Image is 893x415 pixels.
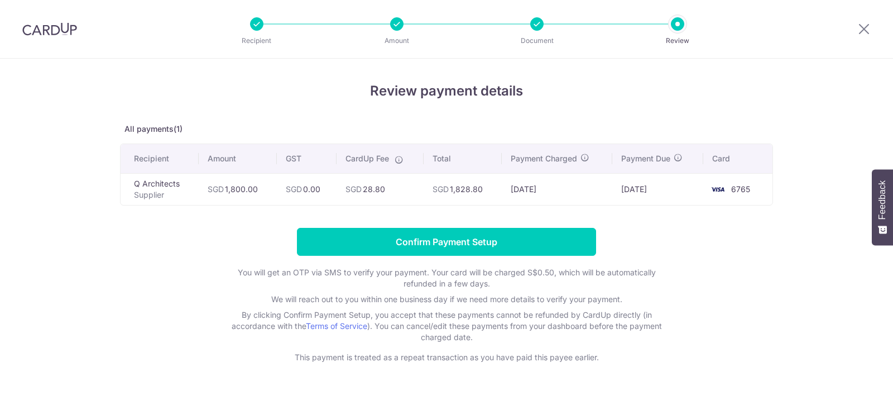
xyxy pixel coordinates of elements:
p: Amount [356,35,438,46]
span: SGD [286,184,302,194]
th: Amount [199,144,277,173]
img: CardUp [22,22,77,36]
td: Q Architects [121,173,199,205]
p: Supplier [134,189,190,201]
td: [DATE] [502,173,612,205]
td: 1,800.00 [199,173,277,205]
p: Review [636,35,719,46]
span: SGD [345,184,362,194]
p: Recipient [215,35,298,46]
p: All payments(1) [120,123,773,135]
p: By clicking Confirm Payment Setup, you accept that these payments cannot be refunded by CardUp di... [223,309,670,343]
h4: Review payment details [120,81,773,101]
th: Total [424,144,502,173]
p: This payment is treated as a repeat transaction as you have paid this payee earlier. [223,352,670,363]
span: SGD [208,184,224,194]
p: Document [496,35,578,46]
input: Confirm Payment Setup [297,228,596,256]
img: <span class="translation_missing" title="translation missing: en.account_steps.new_confirm_form.b... [707,183,729,196]
span: Feedback [877,180,887,220]
th: GST [277,144,337,173]
span: CardUp Fee [345,153,389,164]
td: [DATE] [612,173,703,205]
th: Recipient [121,144,199,173]
span: Payment Charged [511,153,577,164]
th: Card [703,144,772,173]
a: Terms of Service [306,321,367,331]
span: SGD [433,184,449,194]
p: You will get an OTP via SMS to verify your payment. Your card will be charged S$0.50, which will ... [223,267,670,289]
p: We will reach out to you within one business day if we need more details to verify your payment. [223,294,670,305]
span: 6765 [731,184,750,194]
td: 0.00 [277,173,337,205]
td: 1,828.80 [424,173,502,205]
button: Feedback - Show survey [872,169,893,245]
td: 28.80 [337,173,424,205]
span: Payment Due [621,153,670,164]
